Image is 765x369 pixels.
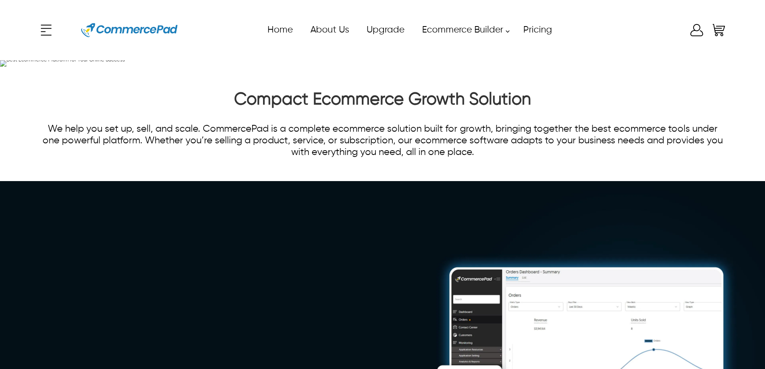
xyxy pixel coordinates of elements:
a: Website Logo for Commerce Pad [74,12,184,48]
p: We help you set up, sell, and scale. CommercePad is a complete ecommerce solution built for growt... [38,123,727,158]
a: Shopping Cart [711,22,727,38]
a: Pricing [514,21,561,39]
img: Website Logo for Commerce Pad [81,12,177,48]
a: Ecommerce Builder [413,21,514,39]
h2: Compact Ecommerce Growth Solution [38,90,727,114]
a: About Us [301,21,357,39]
a: Home [258,21,301,39]
a: Upgrade [357,21,413,39]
